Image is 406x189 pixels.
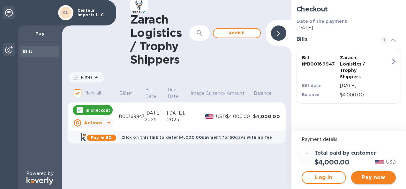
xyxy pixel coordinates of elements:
h2: Checkout [297,5,401,13]
b: Date of the payment [297,19,347,24]
div: 2025 [167,116,190,123]
button: Addbill [213,28,261,38]
button: Bill №B00169947Zarach Logistics / Trophy ShippersBill date[DATE]Balance$4,000.00 [297,49,401,104]
p: Payment details [302,136,396,143]
b: CL [63,10,69,15]
b: Bill date [302,83,321,88]
b: Click on this link to defer $4,000.00 payment for 60 days with no fee [121,135,272,140]
p: Bill № [119,90,132,97]
u: Actions [84,120,102,125]
p: [DATE] [340,82,390,89]
span: Log in [307,174,341,181]
p: Amount [227,90,244,97]
div: [DATE], [145,110,167,116]
h3: Bills [297,36,373,42]
div: B00169947 [119,113,145,120]
p: USD [386,159,396,165]
div: = [302,148,312,158]
span: Amount [227,90,253,97]
p: Filter [78,74,93,80]
p: Bill Date [145,87,158,100]
p: Due Date [168,87,181,100]
div: [DATE], [167,110,190,116]
p: Zarach Logistics / Trophy Shippers [340,54,375,80]
p: Centeur Imports LLC [78,8,109,17]
span: Pay now [356,174,391,181]
span: Bill Date [145,87,167,100]
b: Bills [23,49,33,54]
span: Bill № [119,90,141,97]
div: $4,000.00 [253,113,280,120]
p: In checkout [86,108,110,113]
button: Log in [302,171,346,184]
p: [DATE] [297,24,401,31]
h2: $4,000.00 [314,158,350,166]
button: Pay now [351,171,396,184]
span: Add bill [219,29,255,37]
span: 1 [380,36,388,44]
span: Due Date [168,87,190,100]
img: Logo [26,177,53,185]
p: Balance [254,90,272,97]
p: Mark all [84,90,101,96]
b: Pay in 60 [91,135,112,140]
p: USD [216,113,226,120]
b: Balance [302,92,320,97]
img: USD [375,160,384,164]
h1: Zarach Logistics / Trophy Shippers [130,13,189,66]
span: Balance [254,90,280,97]
p: Pay [23,31,57,37]
h3: Total paid by customer [314,150,376,156]
p: Bill № B00169947 [302,54,337,67]
p: $4,000.00 [340,92,390,98]
p: Powered by [26,170,53,177]
p: Image [191,90,205,97]
div: 2025 [145,116,167,123]
img: USD [205,114,214,119]
p: Currency [206,90,225,97]
div: $4,000.00 [226,113,253,120]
